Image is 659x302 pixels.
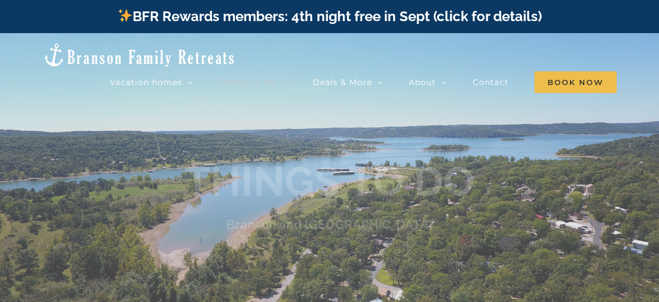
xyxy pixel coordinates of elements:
img: ✨ [118,9,132,22]
h3: Branson and [GEOGRAPHIC_DATA] [226,217,433,232]
span: Vacation homes [110,78,182,86]
a: BFR Rewards members: 4th night free in Sept (click for details) [117,8,542,25]
a: Contact [473,71,509,94]
span: Things to do [219,78,276,86]
nav: Main Menu [110,71,617,94]
img: Branson Family Retreats Logo [42,42,236,68]
span: About [409,78,436,86]
a: Vacation homes [110,71,193,94]
span: Deals & More [313,78,372,86]
a: Deals & More [313,71,383,94]
a: Book Now [534,71,617,94]
b: THINGS TO DO [185,157,474,206]
a: Things to do [219,71,287,94]
span: Contact [473,78,509,86]
span: Book Now [534,71,617,93]
a: About [409,71,447,94]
